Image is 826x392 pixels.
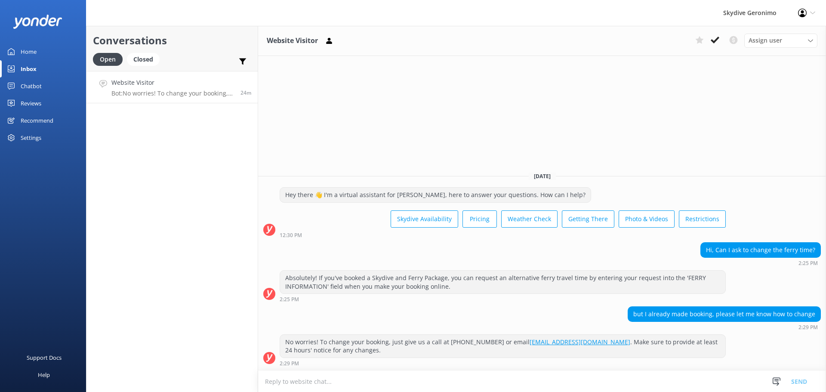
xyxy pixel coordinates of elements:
div: Chatbot [21,77,42,95]
div: Hey there 👋 I'm a virtual assistant for [PERSON_NAME], here to answer your questions. How can I h... [280,188,591,202]
a: [EMAIL_ADDRESS][DOMAIN_NAME] [530,338,630,346]
a: Website VisitorBot:No worries! To change your booking, just give us a call at [PHONE_NUMBER] or e... [86,71,258,103]
div: Sep 30 2025 02:25pm (UTC +08:00) Australia/Perth [280,296,726,302]
a: Closed [127,54,164,64]
a: Open [93,54,127,64]
div: Help [38,366,50,383]
div: Sep 30 2025 12:30pm (UTC +08:00) Australia/Perth [280,232,726,238]
div: but I already made booking, please let me know how to change [628,307,820,321]
button: Photo & Videos [619,210,675,228]
button: Skydive Availability [391,210,458,228]
button: Pricing [462,210,497,228]
h2: Conversations [93,32,251,49]
div: Absolutely! If you've booked a Skydive and Ferry Package, you can request an alternative ferry tr... [280,271,725,293]
button: Getting There [562,210,614,228]
div: Sep 30 2025 02:29pm (UTC +08:00) Australia/Perth [628,324,821,330]
strong: 2:25 PM [798,261,818,266]
div: Settings [21,129,41,146]
img: yonder-white-logo.png [13,15,62,29]
div: Assign User [744,34,817,47]
span: [DATE] [529,173,556,180]
div: Support Docs [27,349,62,366]
div: Hi, Can I ask to change the ferry time? [701,243,820,257]
button: Weather Check [501,210,558,228]
div: Open [93,53,123,66]
div: Inbox [21,60,37,77]
strong: 2:25 PM [280,297,299,302]
p: Bot: No worries! To change your booking, just give us a call at [PHONE_NUMBER] or email [EMAIL_AD... [111,90,234,97]
button: Restrictions [679,210,726,228]
strong: 12:30 PM [280,233,302,238]
span: Assign user [749,36,782,45]
div: Reviews [21,95,41,112]
strong: 2:29 PM [280,361,299,366]
div: Sep 30 2025 02:25pm (UTC +08:00) Australia/Perth [700,260,821,266]
div: Home [21,43,37,60]
div: Recommend [21,112,53,129]
div: Closed [127,53,160,66]
div: No worries! To change your booking, just give us a call at [PHONE_NUMBER] or email . Make sure to... [280,335,725,358]
h4: Website Visitor [111,78,234,87]
h3: Website Visitor [267,35,318,46]
strong: 2:29 PM [798,325,818,330]
span: Sep 30 2025 02:29pm (UTC +08:00) Australia/Perth [240,89,251,96]
div: Sep 30 2025 02:29pm (UTC +08:00) Australia/Perth [280,360,726,366]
